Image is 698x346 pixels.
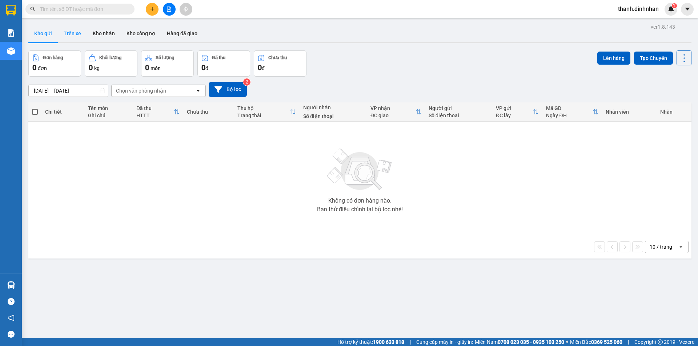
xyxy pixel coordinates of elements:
[145,63,149,72] span: 0
[116,87,166,94] div: Chọn văn phòng nhận
[672,3,677,8] sup: 1
[205,65,208,71] span: đ
[668,6,674,12] img: icon-new-feature
[136,113,174,118] div: HTTT
[136,105,174,111] div: Đã thu
[262,65,265,71] span: đ
[681,3,694,16] button: caret-down
[6,5,16,16] img: logo-vxr
[367,102,425,122] th: Toggle SortBy
[542,102,602,122] th: Toggle SortBy
[141,50,194,77] button: Số lượng0món
[475,338,564,346] span: Miền Nam
[429,113,489,118] div: Số điện thoại
[237,113,290,118] div: Trạng thái
[163,3,176,16] button: file-add
[303,105,363,110] div: Người nhận
[58,25,87,42] button: Trên xe
[8,331,15,338] span: message
[187,109,230,115] div: Chưa thu
[546,113,593,118] div: Ngày ĐH
[8,314,15,321] span: notification
[28,50,81,77] button: Đơn hàng0đơn
[373,339,404,345] strong: 1900 633 818
[40,5,126,13] input: Tìm tên, số ĐT hoặc mã đơn
[258,63,262,72] span: 0
[612,4,665,13] span: thanh.dinhnhan
[28,25,58,42] button: Kho gửi
[29,85,108,97] input: Select a date range.
[628,338,629,346] span: |
[566,341,568,343] span: ⚪️
[30,7,35,12] span: search
[498,339,564,345] strong: 0708 023 035 - 0935 103 250
[133,102,183,122] th: Toggle SortBy
[606,109,653,115] div: Nhân viên
[370,113,416,118] div: ĐC giao
[212,55,225,60] div: Đã thu
[43,55,63,60] div: Đơn hàng
[32,63,36,72] span: 0
[183,7,188,12] span: aim
[650,243,672,251] div: 10 / trang
[197,50,250,77] button: Đã thu0đ
[7,47,15,55] img: warehouse-icon
[209,82,247,97] button: Bộ lọc
[410,338,411,346] span: |
[591,339,622,345] strong: 0369 525 060
[678,244,684,250] svg: open
[673,3,675,8] span: 1
[201,63,205,72] span: 0
[634,52,673,65] button: Tạo Chuyến
[167,7,172,12] span: file-add
[8,298,15,305] span: question-circle
[416,338,473,346] span: Cung cấp máy in - giấy in:
[496,113,533,118] div: ĐC lấy
[597,52,630,65] button: Lên hàng
[324,144,396,195] img: svg+xml;base64,PHN2ZyBjbGFzcz0ibGlzdC1wbHVnX19zdmciIHhtbG5zPSJodHRwOi8vd3d3LnczLm9yZy8yMDAwL3N2Zy...
[570,338,622,346] span: Miền Bắc
[496,105,533,111] div: VP gửi
[684,6,691,12] span: caret-down
[7,29,15,37] img: solution-icon
[370,105,416,111] div: VP nhận
[429,105,489,111] div: Người gửi
[156,55,174,60] div: Số lượng
[234,102,300,122] th: Toggle SortBy
[146,3,159,16] button: plus
[87,25,121,42] button: Kho nhận
[243,78,250,86] sup: 2
[38,65,47,71] span: đơn
[150,7,155,12] span: plus
[195,88,201,94] svg: open
[254,50,306,77] button: Chưa thu0đ
[492,102,543,122] th: Toggle SortBy
[88,105,129,111] div: Tên món
[94,65,100,71] span: kg
[546,105,593,111] div: Mã GD
[89,63,93,72] span: 0
[121,25,161,42] button: Kho công nợ
[337,338,404,346] span: Hỗ trợ kỹ thuật:
[658,339,663,345] span: copyright
[85,50,137,77] button: Khối lượng0kg
[151,65,161,71] span: món
[45,109,80,115] div: Chi tiết
[660,109,688,115] div: Nhãn
[651,23,675,31] div: ver 1.8.143
[328,198,392,204] div: Không có đơn hàng nào.
[161,25,203,42] button: Hàng đã giao
[180,3,192,16] button: aim
[268,55,287,60] div: Chưa thu
[303,113,363,119] div: Số điện thoại
[88,113,129,118] div: Ghi chú
[317,207,403,212] div: Bạn thử điều chỉnh lại bộ lọc nhé!
[99,55,121,60] div: Khối lượng
[7,281,15,289] img: warehouse-icon
[237,105,290,111] div: Thu hộ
